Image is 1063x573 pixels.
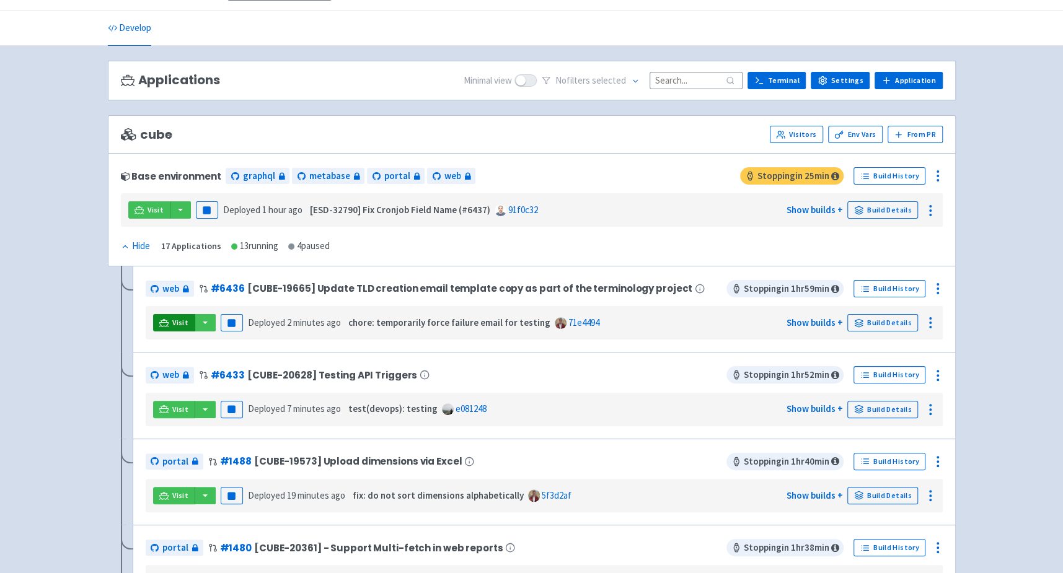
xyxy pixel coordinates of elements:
div: 13 running [231,239,278,253]
a: Build Details [847,487,918,504]
a: portal [146,540,203,556]
span: [CUBE-20628] Testing API Triggers [247,370,417,380]
span: web [162,282,179,296]
span: Stopping in 1 hr 38 min [726,539,844,556]
time: 7 minutes ago [287,403,341,414]
span: Deployed [248,317,341,328]
span: [CUBE-19665] Update TLD creation email template copy as part of the terminology project [247,283,692,294]
a: #1488 [220,455,252,468]
a: Visit [128,201,170,219]
span: Minimal view [464,74,512,88]
span: metabase [309,169,350,183]
strong: fix: do not sort dimensions alphabetically [353,489,524,501]
a: Build History [853,280,925,297]
button: From PR [888,126,943,143]
time: 19 minutes ago [287,489,345,501]
a: Develop [108,11,151,46]
span: cube [121,128,172,142]
div: 4 paused [288,239,330,253]
span: Visit [172,491,188,501]
a: Build History [853,539,925,556]
a: portal [146,453,203,470]
a: #6436 [211,282,245,295]
a: Build Details [847,201,918,219]
div: Base environment [121,171,221,182]
a: Visit [153,401,195,418]
a: Show builds + [786,489,842,501]
a: e081248 [456,403,487,414]
a: Application [875,72,942,89]
strong: [ESD-32790] Fix Cronjob Field Name (#6437) [310,204,490,216]
h3: Applications [121,73,220,87]
button: Pause [196,201,218,219]
a: Settings [811,72,870,89]
strong: chore: temporarily force failure email for testing [348,317,550,328]
span: Visit [172,405,188,414]
span: web [162,368,179,382]
span: selected [592,74,626,86]
span: Deployed [223,204,302,216]
a: graphql [226,168,289,185]
span: Deployed [248,489,345,501]
span: Stopping in 1 hr 59 min [726,280,844,297]
span: No filter s [555,74,626,88]
a: Visit [153,487,195,504]
button: Pause [221,401,243,418]
button: Hide [121,239,151,253]
a: 91f0c32 [508,204,538,216]
a: Show builds + [786,204,842,216]
a: #6433 [211,369,245,382]
time: 1 hour ago [262,204,302,216]
a: Build History [853,167,925,185]
span: Stopping in 25 min [740,167,844,185]
span: Deployed [248,403,341,414]
button: Pause [221,487,243,504]
a: 71e4494 [568,317,599,328]
span: portal [384,169,410,183]
a: Show builds + [786,403,842,414]
a: web [146,281,194,297]
a: Show builds + [786,317,842,328]
span: [CUBE-19573] Upload dimensions via Excel [254,456,462,466]
a: Build History [853,453,925,470]
span: Stopping in 1 hr 40 min [726,453,844,470]
span: Visit [172,318,188,328]
a: Env Vars [828,126,883,143]
a: Build Details [847,401,918,418]
a: metabase [292,168,364,185]
a: Visit [153,314,195,331]
span: Visit [148,205,164,215]
time: 2 minutes ago [287,317,341,328]
span: portal [162,541,188,555]
strong: test(devops): testing [348,403,438,414]
button: Pause [221,314,243,331]
a: 5f3d2af [542,489,571,501]
input: Search... [650,72,743,89]
a: Build Details [847,314,918,331]
a: web [146,367,194,383]
span: portal [162,455,188,469]
div: 17 Applications [161,239,221,253]
a: Build History [853,366,925,383]
span: Stopping in 1 hr 52 min [726,366,844,383]
div: Hide [121,239,150,253]
span: [CUBE-20361] - Support Multi-fetch in web reports [254,543,503,553]
a: #1480 [220,541,252,554]
a: portal [367,168,425,185]
a: Visitors [770,126,823,143]
a: web [427,168,475,185]
span: web [444,169,461,183]
a: Terminal [748,72,806,89]
span: graphql [242,169,275,183]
